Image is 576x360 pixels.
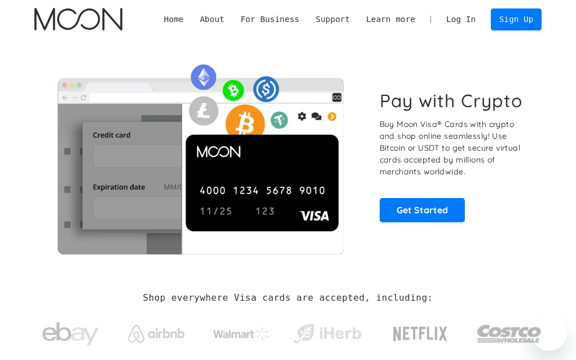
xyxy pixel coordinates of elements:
div: About [200,14,224,26]
div: For Business [240,14,299,26]
a: home [34,8,122,30]
p: Buy Moon Visa® Cards with crypto and shop online seamlessly! Use Bitcoin or USDT to get secure vi... [380,118,531,178]
h2: Shop everywhere Visa cards are accepted, including: [143,292,433,303]
img: ebay [42,316,99,352]
a: Walmart [205,316,278,346]
img: Moon Logo [34,8,122,30]
img: Netflix [392,320,449,348]
img: iHerb [291,321,363,346]
iframe: Button to launch messaging window [531,315,567,351]
div: Support [315,14,350,26]
a: Home [156,14,192,26]
img: Walmart [213,327,270,341]
div: Support [307,14,358,26]
img: Moon Cards let you spend your crypto anywhere Visa is accepted. [34,58,366,254]
h1: Pay with Crypto [380,90,523,111]
img: Airbnb [128,325,184,343]
div: Learn more [358,14,424,26]
a: Sign Up [491,8,542,30]
div: For Business [232,14,307,26]
div: About [192,14,232,26]
a: Log In [438,9,484,30]
a: ebay [34,305,107,357]
img: Costco [477,315,542,352]
a: iHerb [291,310,363,352]
a: Get Started [380,198,465,222]
a: Airbnb [120,314,192,348]
a: Netflix [377,309,463,354]
div: Learn more [366,14,415,26]
a: Costco [477,304,542,358]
